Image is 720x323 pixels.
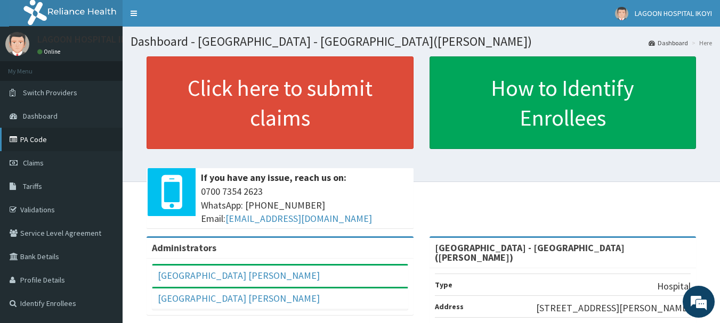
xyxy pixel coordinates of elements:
a: Dashboard [649,38,688,47]
span: Claims [23,158,44,168]
a: [GEOGRAPHIC_DATA] [PERSON_NAME] [158,269,320,281]
span: LAGOON HOSPITAL IKOYI [635,9,712,18]
span: Tariffs [23,181,42,191]
a: How to Identify Enrollees [430,56,697,149]
a: Online [37,48,63,55]
img: User Image [5,32,29,56]
p: [STREET_ADDRESS][PERSON_NAME] [536,301,691,315]
b: Type [435,280,452,289]
span: Switch Providers [23,88,77,97]
h1: Dashboard - [GEOGRAPHIC_DATA] - [GEOGRAPHIC_DATA]([PERSON_NAME]) [131,35,712,48]
p: LAGOON HOSPITAL IKOYI [37,35,140,44]
b: Address [435,302,464,311]
a: Click here to submit claims [147,56,414,149]
strong: [GEOGRAPHIC_DATA] - [GEOGRAPHIC_DATA]([PERSON_NAME]) [435,242,625,263]
p: Hospital [657,279,691,293]
a: [GEOGRAPHIC_DATA] [PERSON_NAME] [158,292,320,304]
b: Administrators [152,242,216,254]
img: User Image [615,7,628,20]
li: Here [689,38,712,47]
span: Dashboard [23,111,58,121]
b: If you have any issue, reach us on: [201,171,346,184]
span: 0700 7354 2623 WhatsApp: [PHONE_NUMBER] Email: [201,185,408,226]
a: [EMAIL_ADDRESS][DOMAIN_NAME] [225,212,372,225]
